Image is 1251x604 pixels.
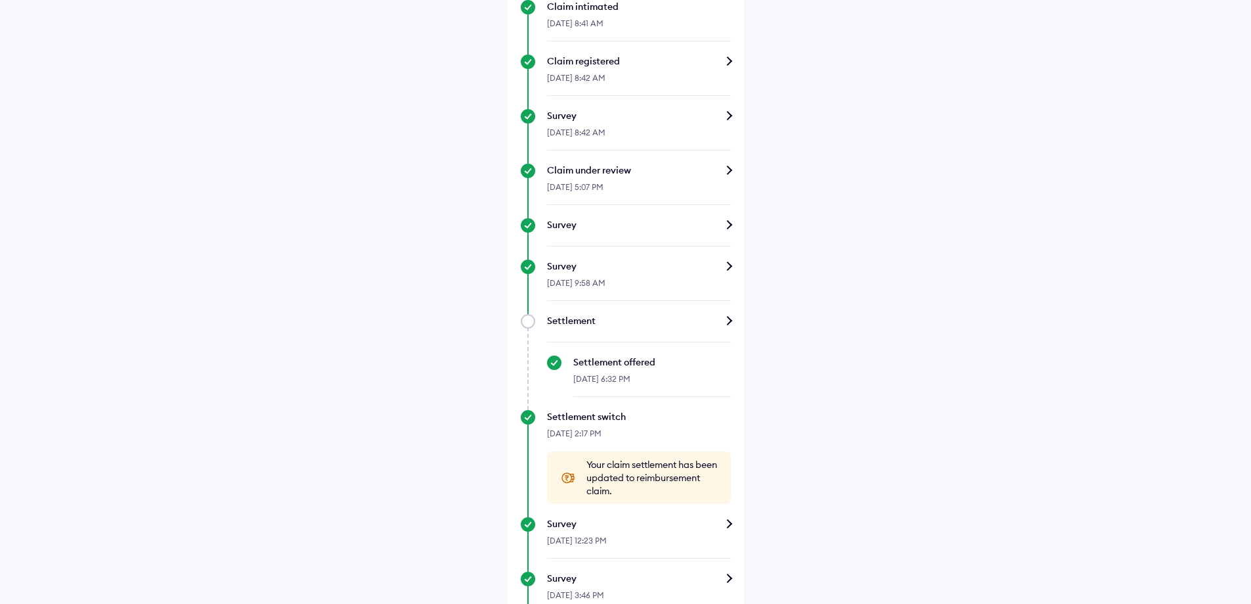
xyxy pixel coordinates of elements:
div: [DATE] 5:07 PM [547,177,731,205]
span: Your claim settlement has been updated to reimbursement claim. [586,458,718,498]
div: Survey [547,109,731,122]
div: [DATE] 8:41 AM [547,13,731,41]
div: [DATE] 8:42 AM [547,68,731,96]
div: Settlement offered [573,356,731,369]
div: [DATE] 12:23 PM [547,530,731,559]
div: Survey [547,517,731,530]
div: [DATE] 9:58 AM [547,273,731,301]
div: Survey [547,572,731,585]
div: [DATE] 2:17 PM [547,423,731,452]
div: Survey [547,260,731,273]
div: [DATE] 6:32 PM [573,369,731,397]
div: [DATE] 8:42 AM [547,122,731,151]
div: Settlement switch [547,410,731,423]
div: Claim under review [547,164,731,177]
div: Claim registered [547,55,731,68]
div: Survey [547,218,731,231]
div: Settlement [547,314,731,327]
